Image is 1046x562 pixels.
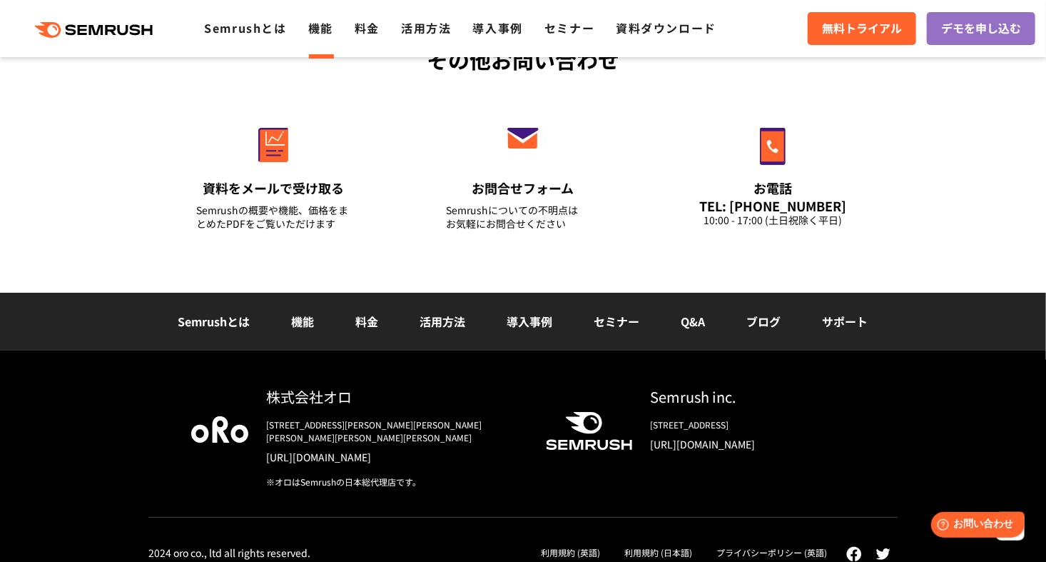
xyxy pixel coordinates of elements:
div: [STREET_ADDRESS] [650,418,855,431]
a: 機能 [308,19,333,36]
div: Semrushについての不明点は お気軽にお問合せください [446,204,600,231]
a: [URL][DOMAIN_NAME] [266,450,523,464]
img: facebook [846,546,862,562]
iframe: Help widget launcher [919,506,1030,546]
a: お問合せフォーム Semrushについての不明点はお気軽にお問合せください [416,97,630,249]
div: ※オロはSemrushの日本総代理店です。 [266,476,523,488]
div: TEL: [PHONE_NUMBER] [696,198,850,214]
a: 利用規約 (日本語) [624,546,692,558]
a: [URL][DOMAIN_NAME] [650,437,855,451]
a: Semrushとは [204,19,286,36]
a: デモを申し込む [927,12,1035,45]
span: 無料トライアル [822,19,902,38]
a: 料金 [355,19,380,36]
a: プライバシーポリシー (英語) [716,546,827,558]
a: ブログ [747,313,781,330]
a: サポート [823,313,868,330]
div: 株式会社オロ [266,386,523,407]
img: twitter [876,548,890,560]
span: デモを申し込む [941,19,1021,38]
a: 無料トライアル [808,12,916,45]
div: Semrushの概要や機能、価格をまとめたPDFをご覧いただけます [196,204,350,231]
a: Semrushとは [178,313,250,330]
img: oro company [191,416,248,442]
a: 活用方法 [420,313,466,330]
div: お問合せフォーム [446,179,600,197]
a: 導入事例 [507,313,553,330]
a: Q&A [681,313,706,330]
a: 機能 [292,313,315,330]
div: [STREET_ADDRESS][PERSON_NAME][PERSON_NAME][PERSON_NAME][PERSON_NAME][PERSON_NAME] [266,418,523,444]
div: お電話 [696,179,850,197]
a: 導入事例 [473,19,523,36]
a: 利用規約 (英語) [541,546,600,558]
div: Semrush inc. [650,386,855,407]
a: 活用方法 [401,19,451,36]
a: セミナー [594,313,640,330]
a: 料金 [356,313,379,330]
div: 2024 oro co., ltd all rights reserved. [148,546,310,559]
div: その他お問い合わせ [148,44,898,76]
a: 資料ダウンロード [616,19,716,36]
a: セミナー [544,19,594,36]
div: 資料をメールで受け取る [196,179,350,197]
div: 10:00 - 17:00 (土日祝除く平日) [696,214,850,227]
a: 資料をメールで受け取る Semrushの概要や機能、価格をまとめたPDFをご覧いただけます [166,97,380,249]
